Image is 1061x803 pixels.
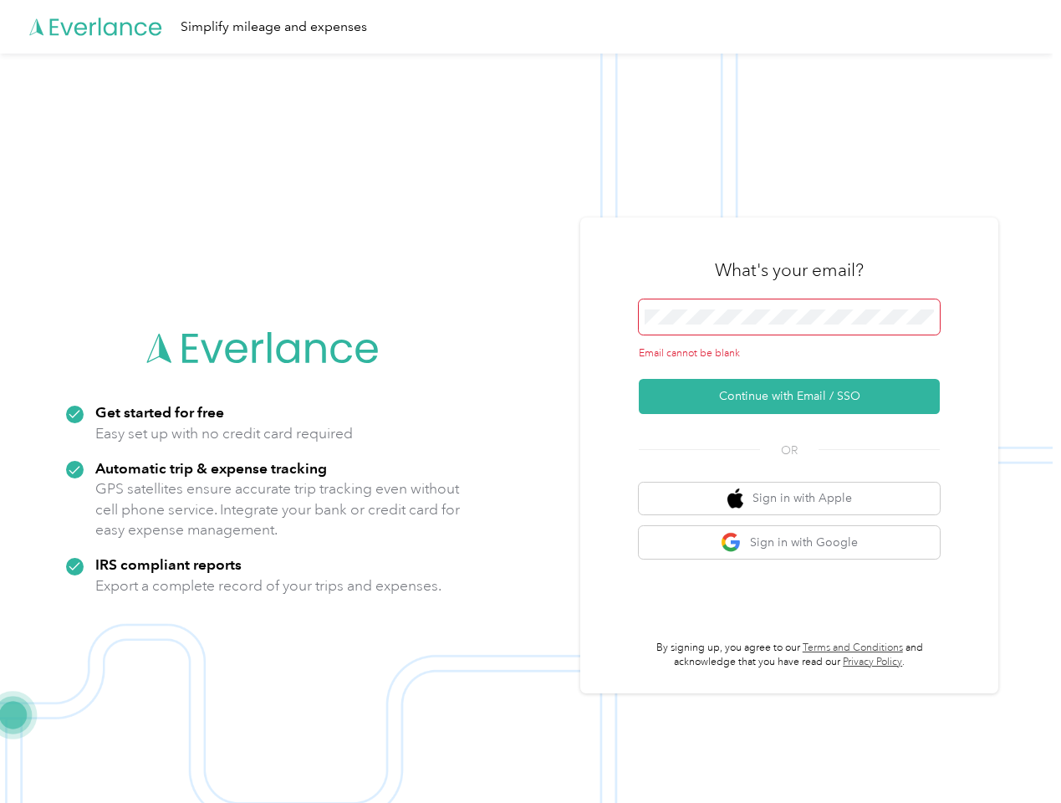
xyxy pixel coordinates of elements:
div: Simplify mileage and expenses [181,17,367,38]
p: Easy set up with no credit card required [95,423,353,444]
a: Terms and Conditions [803,642,903,654]
img: google logo [721,532,742,553]
img: apple logo [727,488,744,509]
strong: Get started for free [95,403,224,421]
a: Privacy Policy [843,656,902,668]
div: Email cannot be blank [639,346,940,361]
strong: Automatic trip & expense tracking [95,459,327,477]
p: Export a complete record of your trips and expenses. [95,575,441,596]
button: apple logoSign in with Apple [639,483,940,515]
strong: IRS compliant reports [95,555,242,573]
p: By signing up, you agree to our and acknowledge that you have read our . [639,641,940,670]
span: OR [760,442,819,459]
p: GPS satellites ensure accurate trip tracking even without cell phone service. Integrate your bank... [95,478,461,540]
h3: What's your email? [715,258,864,282]
button: google logoSign in with Google [639,526,940,559]
button: Continue with Email / SSO [639,379,940,414]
